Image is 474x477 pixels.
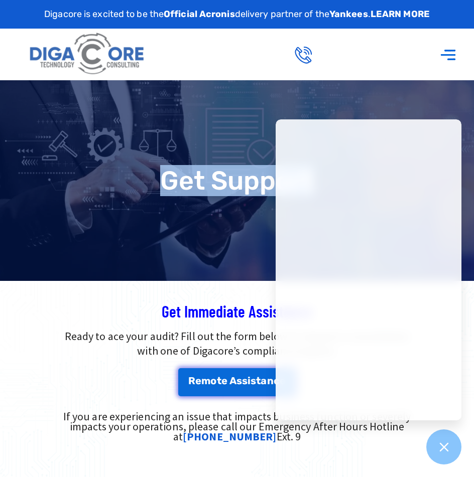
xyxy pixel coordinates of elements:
[201,379,210,389] span: m
[276,119,461,420] iframe: Chatgenie Messenger
[5,329,469,358] p: Ready to ace your audit? Fill out the form below to request a consultation with one of Digacore’s...
[210,379,216,389] span: o
[221,379,227,389] span: e
[178,372,296,400] a: Remote Assistance
[251,379,256,389] span: s
[164,9,235,20] strong: Official Acronis
[261,379,267,389] span: a
[242,379,248,389] span: s
[329,9,368,20] strong: Yankees
[435,41,461,68] div: Menu Toggle
[195,379,201,389] span: e
[44,8,430,21] p: Digacore is excited to be the delivery partner of the .
[183,429,276,443] a: [PHONE_NUMBER]
[236,379,242,389] span: s
[256,379,261,389] span: t
[274,379,280,389] span: c
[5,168,469,194] h1: Get Support
[51,411,422,441] div: If you are experiencing an issue that impacts business function or severely impacts your operatio...
[188,379,195,389] span: R
[267,379,274,389] span: n
[162,301,312,321] span: Get Immediate Assistance
[248,379,251,389] span: i
[27,29,148,80] img: Digacore logo 1
[217,379,221,389] span: t
[229,379,236,389] span: A
[371,9,430,20] a: LEARN MORE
